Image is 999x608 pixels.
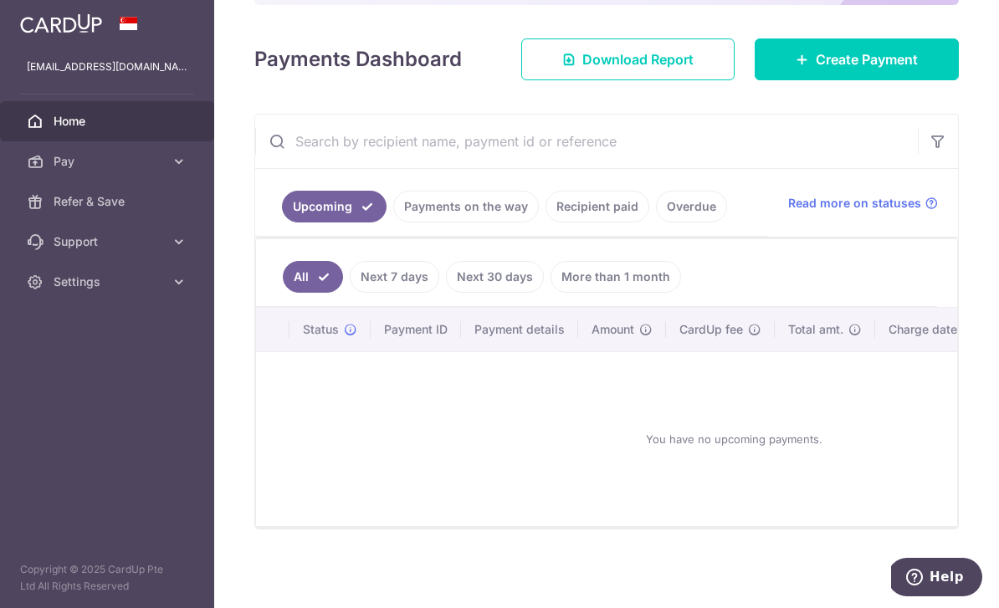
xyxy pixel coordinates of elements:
a: Create Payment [755,38,959,80]
a: Next 7 days [350,261,439,293]
span: Pay [54,153,164,170]
span: CardUp fee [679,321,743,338]
span: Create Payment [816,49,918,69]
input: Search by recipient name, payment id or reference [255,115,918,168]
p: [EMAIL_ADDRESS][DOMAIN_NAME] [27,59,187,75]
a: Overdue [656,191,727,222]
span: Total amt. [788,321,843,338]
a: More than 1 month [551,261,681,293]
span: Read more on statuses [788,195,921,212]
th: Payment ID [371,308,461,351]
a: Next 30 days [446,261,544,293]
a: Download Report [521,38,735,80]
span: Status [303,321,339,338]
a: Recipient paid [546,191,649,222]
span: Amount [592,321,634,338]
iframe: Opens a widget where you can find more information [891,558,982,600]
th: Payment details [461,308,578,351]
a: Payments on the way [393,191,539,222]
span: Download Report [582,49,694,69]
a: Upcoming [282,191,387,222]
img: CardUp [20,13,102,33]
a: Read more on statuses [788,195,938,212]
h4: Payments Dashboard [254,44,462,74]
a: All [283,261,343,293]
span: Charge date [889,321,957,338]
span: Home [54,113,164,130]
span: Refer & Save [54,193,164,210]
span: Settings [54,273,164,290]
span: Support [54,233,164,250]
